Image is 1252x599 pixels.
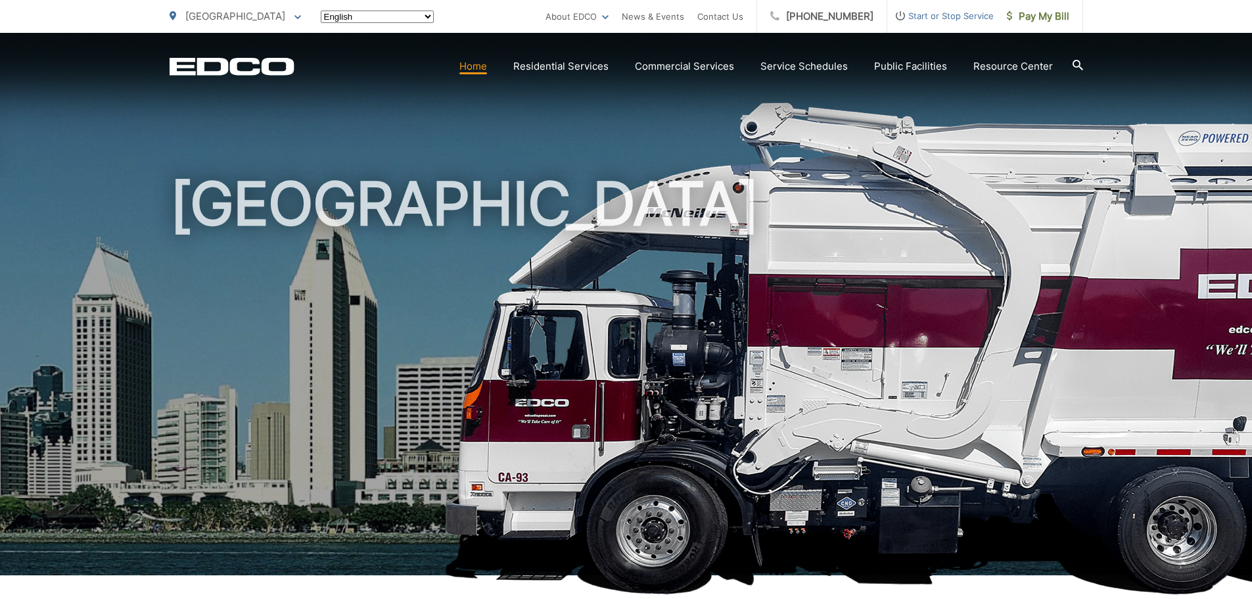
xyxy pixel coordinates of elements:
a: Home [459,59,487,74]
a: Service Schedules [760,59,848,74]
a: About EDCO [545,9,609,24]
span: [GEOGRAPHIC_DATA] [185,10,285,22]
a: EDCD logo. Return to the homepage. [170,57,294,76]
span: Pay My Bill [1007,9,1069,24]
a: Resource Center [973,59,1053,74]
h1: [GEOGRAPHIC_DATA] [170,171,1083,587]
select: Select a language [321,11,434,23]
a: News & Events [622,9,684,24]
a: Residential Services [513,59,609,74]
a: Public Facilities [874,59,947,74]
a: Commercial Services [635,59,734,74]
a: Contact Us [697,9,743,24]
